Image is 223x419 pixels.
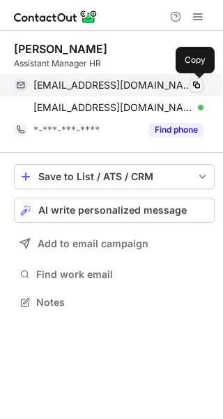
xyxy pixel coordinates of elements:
[14,8,98,25] img: ContactOut v5.3.10
[14,231,215,256] button: Add to email campaign
[14,265,215,284] button: Find work email
[38,205,187,216] span: AI write personalized message
[14,293,215,312] button: Notes
[148,123,203,137] button: Reveal Button
[38,238,148,249] span: Add to email campaign
[36,268,209,281] span: Find work email
[33,101,193,114] span: [EMAIL_ADDRESS][DOMAIN_NAME]
[14,42,107,56] div: [PERSON_NAME]
[33,79,193,91] span: [EMAIL_ADDRESS][DOMAIN_NAME]
[14,164,215,189] button: save-profile-one-click
[14,198,215,223] button: AI write personalized message
[36,296,209,309] span: Notes
[38,171,190,182] div: Save to List / ATS / CRM
[14,57,215,70] div: Assistant Manager HR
